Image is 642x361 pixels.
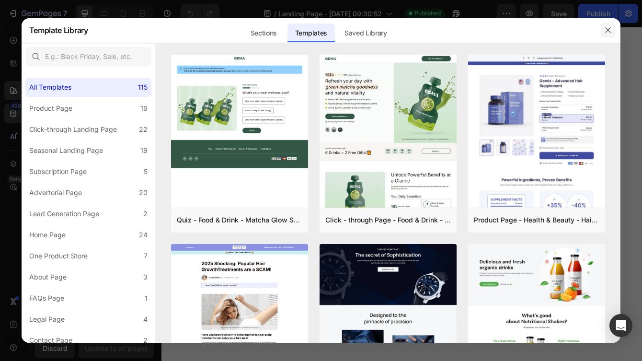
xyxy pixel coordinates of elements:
[29,124,117,135] div: Click-through Landing Page
[29,250,88,262] div: One Product Store
[144,166,148,177] div: 5
[139,124,148,135] div: 22
[139,229,148,241] div: 24
[145,292,148,304] div: 1
[25,47,151,66] input: E.g.: Black Friday, Sale, etc.
[29,335,72,346] div: Contact Page
[140,103,148,114] div: 16
[29,271,67,283] div: About Page
[325,214,451,226] div: Click - through Page - Food & Drink - Matcha Glow Shot
[29,166,87,177] div: Subscription Page
[171,55,308,169] img: quiz-1.png
[29,229,66,241] div: Home Page
[143,208,148,220] div: 2
[139,187,148,198] div: 20
[29,187,82,198] div: Advertorial Page
[29,314,65,325] div: Legal Page
[474,214,599,226] div: Product Page - Health & Beauty - Hair Supplement
[287,23,335,43] div: Templates
[29,145,103,156] div: Seasonal Landing Page
[29,82,71,93] div: All Templates
[29,103,72,114] div: Product Page
[29,208,99,220] div: Lead Generation Page
[177,214,302,226] div: Quiz - Food & Drink - Matcha Glow Shot
[144,250,148,262] div: 7
[29,18,88,43] h2: Template Library
[143,335,148,346] div: 2
[337,23,395,43] div: Saved Library
[143,314,148,325] div: 4
[143,271,148,283] div: 3
[140,145,148,156] div: 19
[29,292,64,304] div: FAQs Page
[243,23,285,43] div: Sections
[138,82,148,93] div: 115
[609,314,632,337] div: Open Intercom Messenger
